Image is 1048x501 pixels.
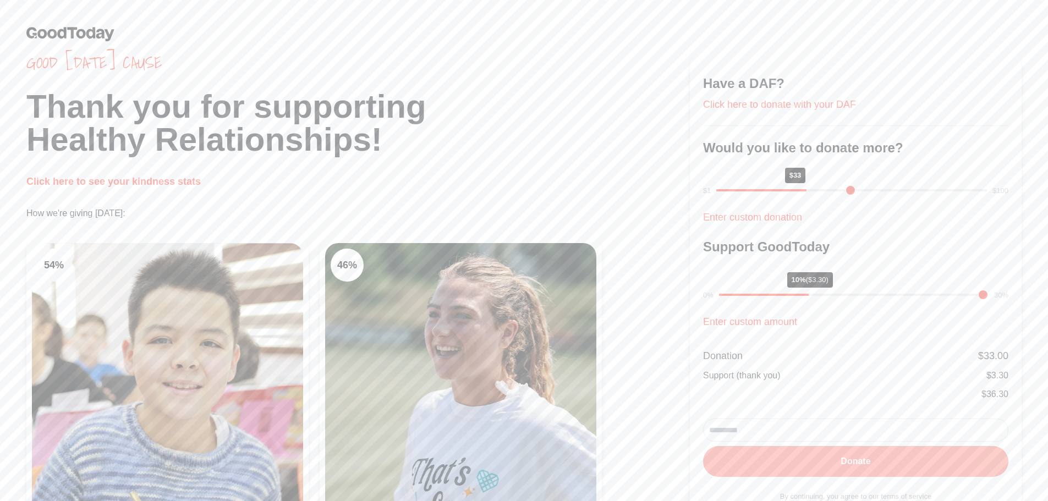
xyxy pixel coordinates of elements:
[703,238,1008,256] h3: Support GoodToday
[26,53,690,73] span: Good [DATE] cause
[26,26,114,41] img: GoodToday
[986,389,1008,399] span: 36.30
[984,350,1008,361] span: 33.00
[703,139,1008,157] h3: Would you like to donate more?
[37,249,70,282] div: 54 %
[703,75,1008,92] h3: Have a DAF?
[806,276,828,284] span: ($3.30)
[331,249,364,282] div: 46 %
[703,369,781,382] div: Support (thank you)
[981,388,1008,401] div: $
[703,212,802,223] a: Enter custom donation
[26,207,690,220] p: How we're giving [DATE]:
[785,168,806,183] div: $33
[703,348,743,364] div: Donation
[703,316,797,327] a: Enter custom amount
[703,185,711,196] div: $1
[978,348,1008,364] div: $
[703,290,714,301] div: 0%
[26,90,690,156] h1: Thank you for supporting Healthy Relationships!
[994,290,1008,301] div: 30%
[703,99,856,110] a: Click here to donate with your DAF
[787,272,833,288] div: 10%
[703,446,1008,477] button: Donate
[26,176,201,187] a: Click here to see your kindness stats
[992,185,1008,196] div: $100
[991,371,1008,380] span: 3.30
[986,369,1008,382] div: $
